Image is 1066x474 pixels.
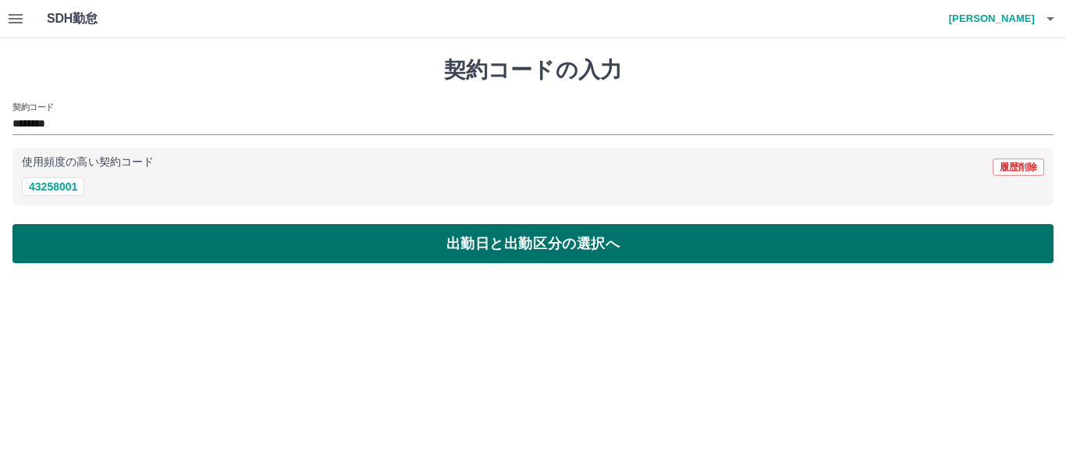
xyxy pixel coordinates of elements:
button: 出勤日と出勤区分の選択へ [12,224,1054,263]
p: 使用頻度の高い契約コード [22,157,154,168]
button: 履歴削除 [993,159,1044,176]
button: 43258001 [22,177,84,196]
h2: 契約コード [12,101,54,113]
h1: 契約コードの入力 [12,57,1054,84]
